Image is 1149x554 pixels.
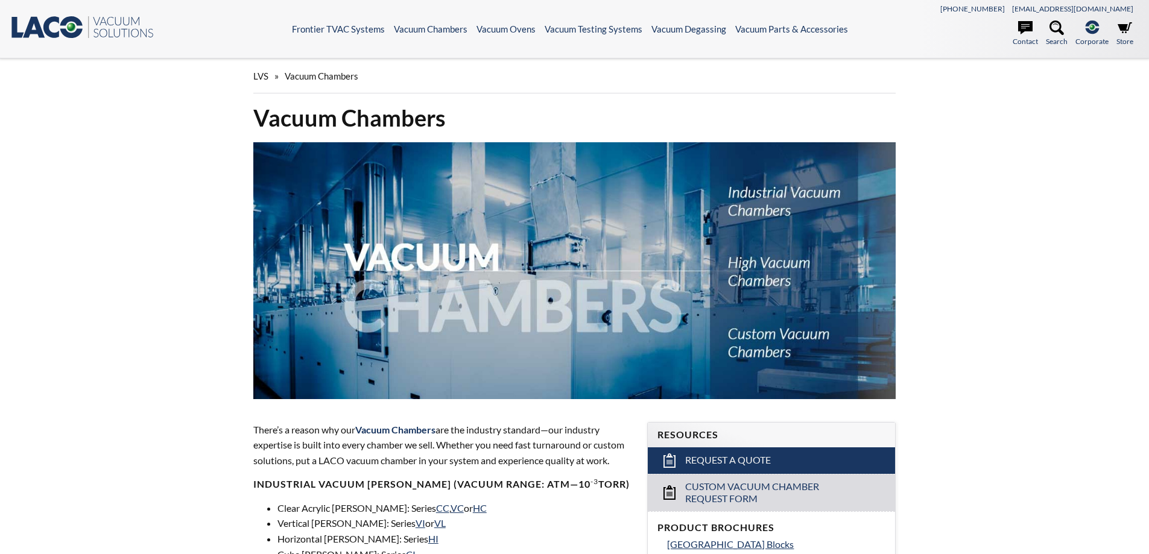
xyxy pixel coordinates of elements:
span: Corporate [1075,36,1109,47]
span: LVS [253,71,268,81]
a: Vacuum Degassing [651,24,726,34]
p: There’s a reason why our are the industry standard—our industry expertise is built into every cha... [253,422,633,468]
span: Request a Quote [685,454,771,467]
a: [GEOGRAPHIC_DATA] Blocks [667,537,885,552]
a: VL [434,517,446,529]
span: Custom Vacuum Chamber Request Form [685,480,859,506]
a: CC [436,502,449,514]
div: » [253,59,896,93]
a: VC [451,502,464,514]
a: Custom Vacuum Chamber Request Form [648,474,895,512]
h1: Vacuum Chambers [253,103,896,133]
li: Clear Acrylic [PERSON_NAME]: Series , or [277,500,633,516]
a: HC [473,502,487,514]
h4: Industrial Vacuum [PERSON_NAME] (vacuum range: atm—10 Torr) [253,478,633,491]
a: [EMAIL_ADDRESS][DOMAIN_NAME] [1012,4,1133,13]
img: Vacuum Chambers [253,142,896,399]
li: Horizontal [PERSON_NAME]: Series [277,531,633,547]
li: Vertical [PERSON_NAME]: Series or [277,515,633,531]
a: Vacuum Parts & Accessories [735,24,848,34]
h4: Product Brochures [657,521,885,534]
a: Vacuum Ovens [476,24,536,34]
a: Search [1046,20,1068,47]
a: HI [428,533,438,544]
a: Request a Quote [648,447,895,474]
a: [PHONE_NUMBER] [940,4,1005,13]
sup: -3 [590,477,598,486]
a: VI [416,517,425,529]
span: Vacuum Chambers [355,424,435,435]
span: Vacuum Chambers [285,71,358,81]
a: Store [1116,20,1133,47]
a: Frontier TVAC Systems [292,24,385,34]
h4: Resources [657,429,885,441]
a: Contact [1013,20,1038,47]
span: [GEOGRAPHIC_DATA] Blocks [667,538,794,550]
a: Vacuum Chambers [394,24,467,34]
a: Vacuum Testing Systems [545,24,642,34]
